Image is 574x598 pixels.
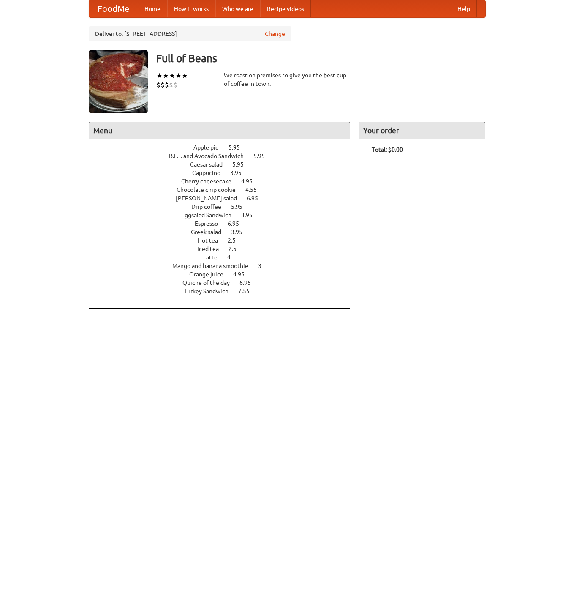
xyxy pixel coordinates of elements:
a: Turkey Sandwich 7.55 [184,288,265,295]
span: Mango and banana smoothie [172,262,257,269]
a: Caesar salad 5.95 [190,161,259,168]
a: Chocolate chip cookie 4.55 [177,186,272,193]
li: $ [173,80,177,90]
a: Iced tea 2.5 [197,246,252,252]
span: Cherry cheesecake [181,178,240,185]
span: 6.95 [247,195,267,202]
span: Eggsalad Sandwich [181,212,240,218]
li: ★ [163,71,169,80]
a: Drip coffee 5.95 [191,203,258,210]
h4: Your order [359,122,485,139]
h4: Menu [89,122,350,139]
li: $ [156,80,161,90]
a: Help [451,0,477,17]
span: B.L.T. and Avocado Sandwich [169,153,252,159]
a: How it works [167,0,215,17]
span: Orange juice [189,271,232,278]
span: 4 [227,254,239,261]
span: Drip coffee [191,203,230,210]
span: 3 [258,262,270,269]
div: We roast on premises to give you the best cup of coffee in town. [224,71,351,88]
a: Home [138,0,167,17]
a: Quiche of the day 6.95 [182,279,267,286]
a: Apple pie 5.95 [193,144,256,151]
a: Cappucino 3.95 [192,169,257,176]
span: 4.95 [241,178,261,185]
span: Greek salad [191,229,230,235]
a: Eggsalad Sandwich 3.95 [181,212,268,218]
span: Iced tea [197,246,227,252]
h3: Full of Beans [156,50,486,67]
a: [PERSON_NAME] salad 6.95 [176,195,274,202]
span: 6.95 [239,279,259,286]
li: $ [169,80,173,90]
li: ★ [156,71,163,80]
span: [PERSON_NAME] salad [176,195,245,202]
li: $ [165,80,169,90]
a: Hot tea 2.5 [198,237,251,244]
a: Mango and banana smoothie 3 [172,262,277,269]
span: 7.55 [238,288,258,295]
a: Greek salad 3.95 [191,229,258,235]
span: Quiche of the day [182,279,238,286]
a: Who we are [215,0,260,17]
span: 5.95 [231,203,251,210]
a: Latte 4 [203,254,246,261]
li: ★ [182,71,188,80]
li: ★ [175,71,182,80]
span: 6.95 [228,220,248,227]
span: Cappucino [192,169,229,176]
a: Change [265,30,285,38]
span: Latte [203,254,226,261]
span: 3.95 [230,169,250,176]
span: 4.55 [245,186,265,193]
span: 4.95 [233,271,253,278]
span: 5.95 [232,161,252,168]
span: Turkey Sandwich [184,288,237,295]
a: Cherry cheesecake 4.95 [181,178,268,185]
span: Hot tea [198,237,226,244]
span: Espresso [195,220,226,227]
span: 2.5 [229,246,245,252]
img: angular.jpg [89,50,148,113]
a: B.L.T. and Avocado Sandwich 5.95 [169,153,280,159]
span: 5.95 [229,144,248,151]
span: 3.95 [241,212,261,218]
span: 5.95 [253,153,273,159]
li: ★ [169,71,175,80]
b: Total: $0.00 [372,146,403,153]
a: Recipe videos [260,0,311,17]
span: 3.95 [231,229,251,235]
a: FoodMe [89,0,138,17]
a: Espresso 6.95 [195,220,255,227]
span: Caesar salad [190,161,231,168]
div: Deliver to: [STREET_ADDRESS] [89,26,291,41]
span: Apple pie [193,144,227,151]
a: Orange juice 4.95 [189,271,260,278]
span: Chocolate chip cookie [177,186,244,193]
li: $ [161,80,165,90]
span: 2.5 [228,237,244,244]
